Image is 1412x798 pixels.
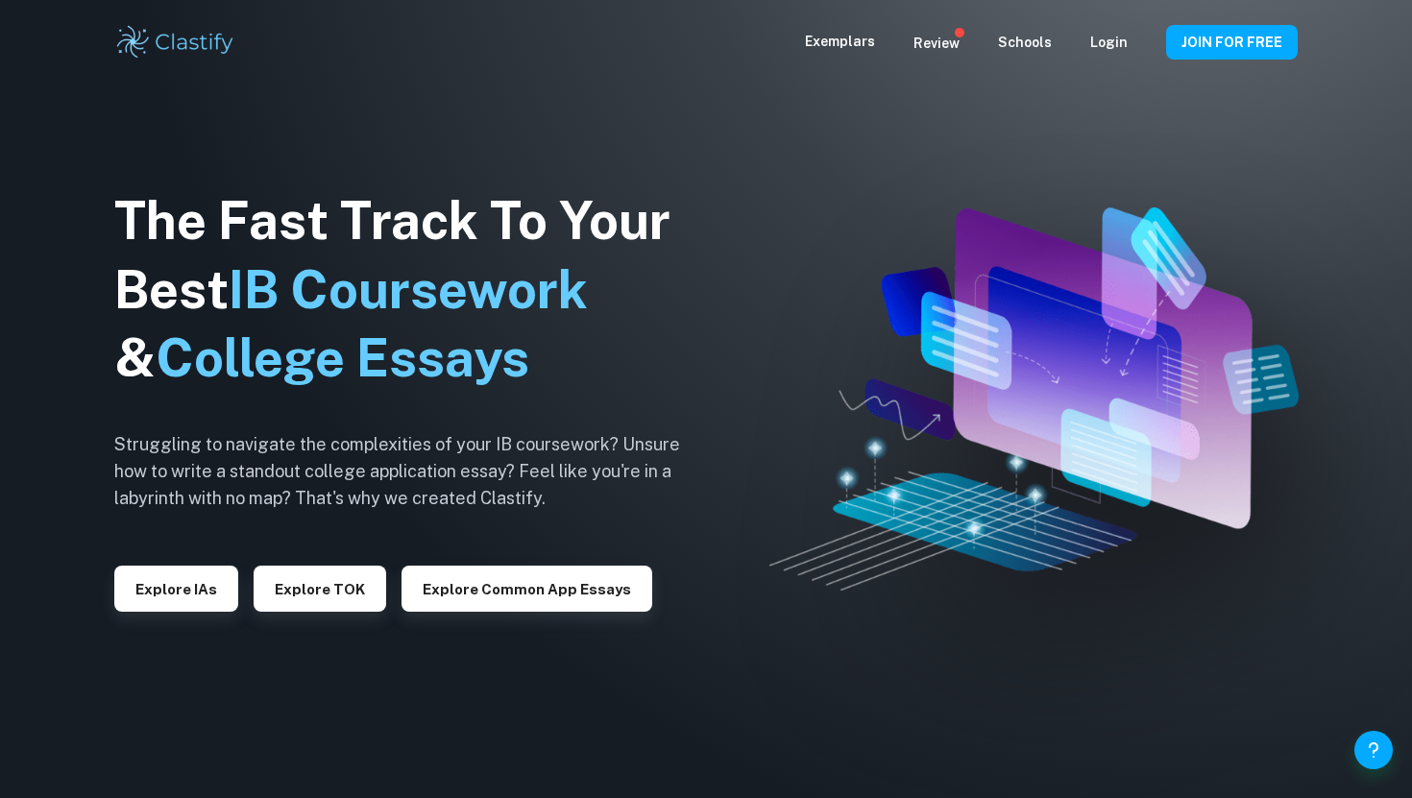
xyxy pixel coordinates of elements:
button: Explore Common App essays [402,566,652,612]
a: Login [1090,35,1128,50]
a: Schools [998,35,1052,50]
button: Explore TOK [254,566,386,612]
span: College Essays [156,327,529,388]
h1: The Fast Track To Your Best & [114,186,710,394]
a: Explore TOK [254,579,386,597]
img: Clastify hero [769,207,1300,591]
button: Help and Feedback [1354,731,1393,769]
h6: Struggling to navigate the complexities of your IB coursework? Unsure how to write a standout col... [114,431,710,512]
a: Explore IAs [114,579,238,597]
p: Review [913,33,960,54]
p: Exemplars [805,31,875,52]
a: Explore Common App essays [402,579,652,597]
img: Clastify logo [114,23,236,61]
button: Explore IAs [114,566,238,612]
span: IB Coursework [229,259,588,320]
button: JOIN FOR FREE [1166,25,1298,60]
